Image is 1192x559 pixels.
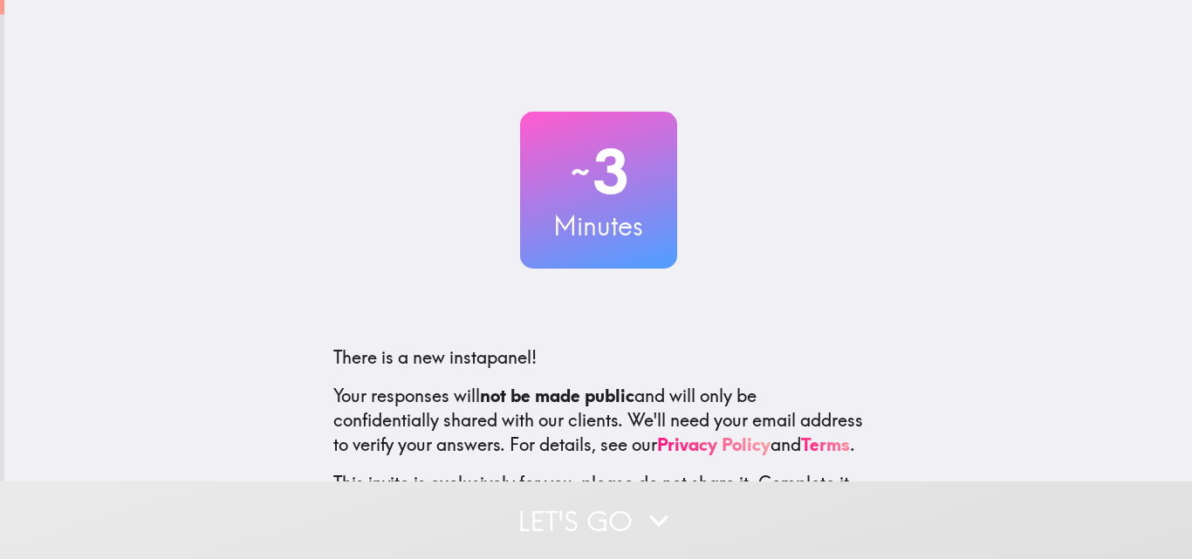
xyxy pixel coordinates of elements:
[520,136,677,208] h2: 3
[801,433,850,455] a: Terms
[568,146,593,198] span: ~
[657,433,771,455] a: Privacy Policy
[333,346,537,368] span: There is a new instapanel!
[520,208,677,244] h3: Minutes
[480,385,634,406] b: not be made public
[333,384,864,457] p: Your responses will and will only be confidentially shared with our clients. We'll need your emai...
[333,471,864,520] p: This invite is exclusively for you, please do not share it. Complete it soon because spots are li...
